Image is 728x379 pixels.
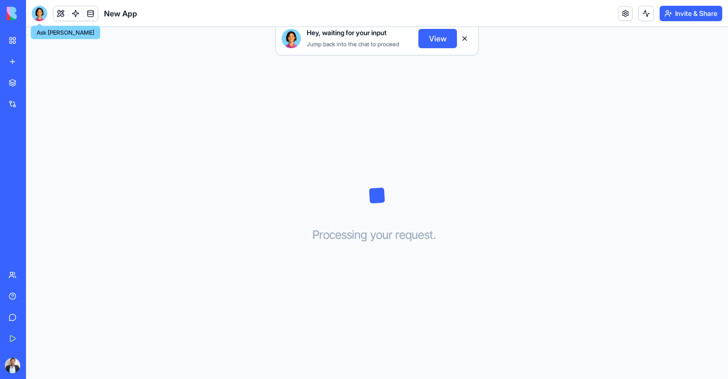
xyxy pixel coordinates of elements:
img: logo [7,7,66,20]
span: . [433,227,436,243]
span: New App [104,8,137,19]
button: Invite & Share [660,6,722,21]
div: Ask [PERSON_NAME] [31,26,100,39]
h3: Processing your request [312,227,442,243]
img: ACg8ocKs6QvFS2K1sRk7fBAxRko1c3Aw1Q2B3gxXbS3vZdgCKTT9Lvg=s96-c [5,358,20,373]
span: Jump back into the chat to proceed [307,40,399,48]
img: Ella_00000_wcx2te.png [282,29,301,48]
span: Hey, waiting for your input [307,28,387,38]
button: View [418,29,457,48]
